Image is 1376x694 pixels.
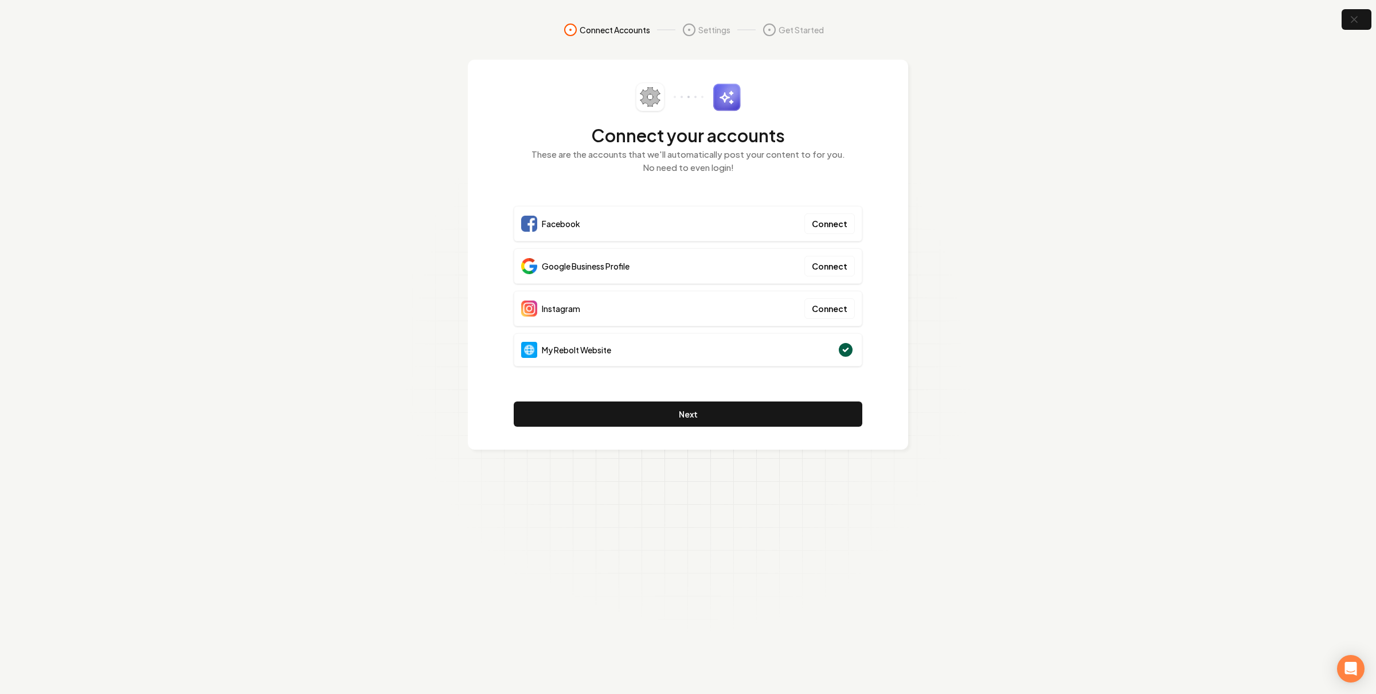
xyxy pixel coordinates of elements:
button: Connect [804,298,855,319]
button: Next [514,401,862,427]
span: Settings [698,24,730,36]
span: Instagram [542,303,580,314]
span: Google Business Profile [542,260,630,272]
img: sparkles.svg [713,83,741,111]
div: Open Intercom Messenger [1337,655,1365,683]
img: Facebook [521,216,537,232]
span: My Rebolt Website [542,344,611,356]
img: connector-dots.svg [674,96,703,98]
span: Get Started [779,24,824,36]
span: Connect Accounts [580,24,650,36]
button: Connect [804,256,855,276]
span: Facebook [542,218,580,229]
h2: Connect your accounts [514,125,862,146]
img: Google [521,258,537,274]
button: Connect [804,213,855,234]
p: These are the accounts that we'll automatically post your content to for you. No need to even login! [514,148,862,174]
img: Instagram [521,301,537,317]
img: Website [521,342,537,358]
